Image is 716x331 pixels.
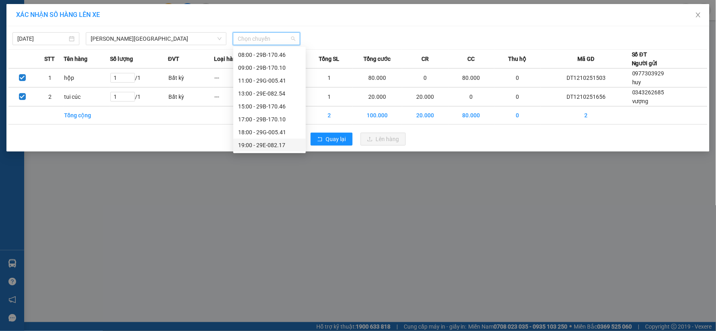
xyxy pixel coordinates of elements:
[238,33,295,45] span: Chọn chuyến
[238,89,301,98] div: 13:00 - 29E-082.54
[10,55,87,68] b: GỬI : VP Đại Từ
[687,4,710,27] button: Close
[238,115,301,124] div: 17:00 - 29B-170.10
[494,87,540,106] td: 0
[353,106,403,125] td: 100.000
[326,135,346,144] span: Quay lại
[448,87,494,106] td: 0
[448,69,494,87] td: 80.000
[214,54,239,63] span: Loại hàng
[632,89,664,96] span: 0343262685
[508,54,526,63] span: Thu hộ
[217,36,222,41] span: down
[632,50,658,68] div: Số ĐT Người gửi
[632,98,649,104] span: vượng
[10,10,71,50] img: logo.jpg
[91,33,222,45] span: Tuyên Quang - Thái Nguyên
[695,12,701,18] span: close
[168,54,179,63] span: ĐVT
[17,34,67,43] input: 12/10/2025
[494,106,540,125] td: 0
[317,136,323,143] span: rollback
[168,69,214,87] td: Bất kỳ
[311,133,353,146] button: rollbackQuay lại
[467,54,475,63] span: CC
[577,54,594,63] span: Mã GD
[238,141,301,150] div: 19:00 - 29E-082.17
[110,54,133,63] span: Số lượng
[541,69,632,87] td: DT1210251503
[421,54,429,63] span: CR
[64,106,110,125] td: Tổng cộng
[64,69,110,87] td: hộp
[306,87,352,106] td: 1
[402,106,448,125] td: 20.000
[110,69,168,87] td: / 1
[238,102,301,111] div: 15:00 - 29B-170.46
[110,87,168,106] td: / 1
[36,87,64,106] td: 2
[353,69,403,87] td: 80.000
[36,69,64,87] td: 1
[319,54,339,63] span: Tổng SL
[541,106,632,125] td: 2
[632,79,641,85] span: huy
[361,133,406,146] button: uploadLên hàng
[363,54,390,63] span: Tổng cước
[214,69,260,87] td: ---
[44,54,55,63] span: STT
[75,20,337,30] li: 271 - [PERSON_NAME] - [GEOGRAPHIC_DATA] - [GEOGRAPHIC_DATA]
[402,87,448,106] td: 20.000
[238,50,301,59] div: 08:00 - 29B-170.46
[402,69,448,87] td: 0
[64,54,87,63] span: Tên hàng
[168,87,214,106] td: Bất kỳ
[494,69,540,87] td: 0
[64,87,110,106] td: tui cúc
[238,128,301,137] div: 18:00 - 29G-005.41
[214,87,260,106] td: ---
[353,87,403,106] td: 20.000
[238,63,301,72] div: 09:00 - 29B-170.10
[448,106,494,125] td: 80.000
[306,106,352,125] td: 2
[632,70,664,77] span: 0977303929
[541,87,632,106] td: DT1210251656
[306,69,352,87] td: 1
[16,11,100,19] span: XÁC NHẬN SỐ HÀNG LÊN XE
[238,76,301,85] div: 11:00 - 29G-005.41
